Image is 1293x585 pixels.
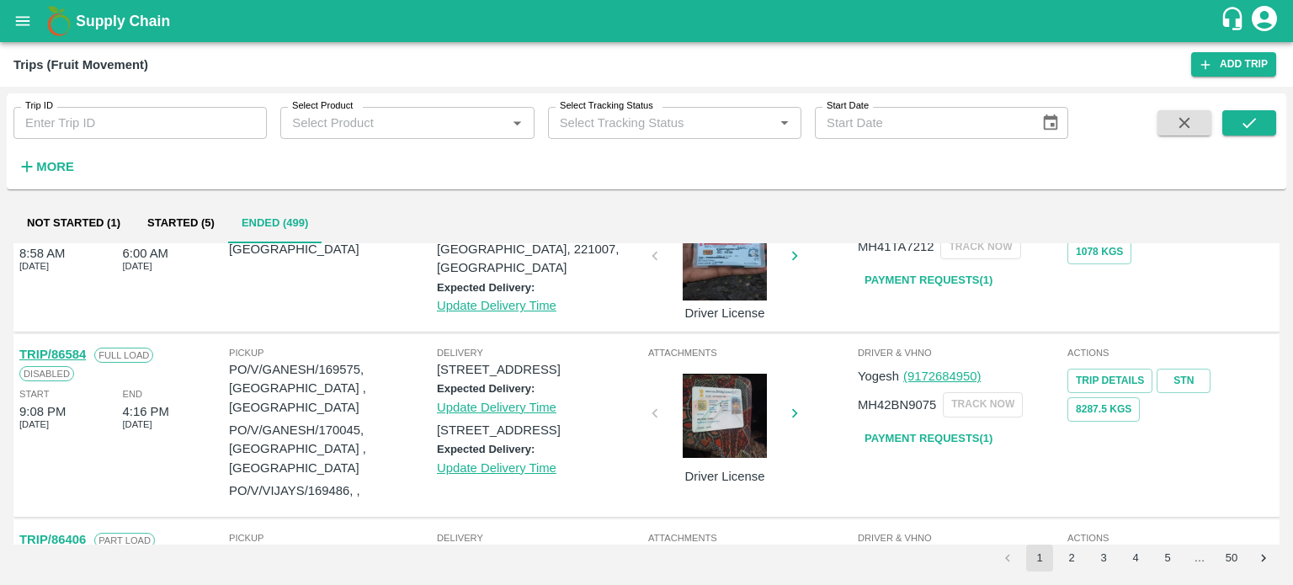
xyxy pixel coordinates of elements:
[228,203,322,243] button: Ended (499)
[123,402,169,421] div: 4:16 PM
[94,533,155,548] span: Part Load
[1067,530,1274,545] span: Actions
[858,370,899,383] span: Yogesh
[76,13,170,29] b: Supply Chain
[13,107,267,139] input: Enter Trip ID
[648,345,854,360] span: Attachments
[858,266,999,295] a: Payment Requests(1)
[19,402,66,421] div: 9:08 PM
[19,533,86,546] a: TRIP/86406
[1191,52,1276,77] a: Add Trip
[1035,107,1067,139] button: Choose date
[662,304,788,322] p: Driver License
[1090,545,1117,572] button: Go to page 3
[36,160,74,173] strong: More
[1026,545,1053,572] button: page 1
[13,54,148,76] div: Trips (Fruit Movement)
[1218,545,1245,572] button: Go to page 50
[437,421,645,439] p: [STREET_ADDRESS]
[19,366,74,381] span: Disabled
[1249,3,1280,39] div: account of current user
[858,530,1064,545] span: Driver & VHNo
[1220,6,1249,36] div: customer-support
[1058,545,1085,572] button: Go to page 2
[285,112,501,134] input: Select Product
[1157,369,1211,393] a: STN
[506,112,528,134] button: Open
[42,4,76,38] img: logo
[229,360,437,417] p: PO/V/GANESH/169575, [GEOGRAPHIC_DATA] , [GEOGRAPHIC_DATA]
[437,345,645,360] span: Delivery
[560,99,653,113] label: Select Tracking Status
[19,417,49,432] span: [DATE]
[1067,369,1152,393] a: Trip Details
[13,203,134,243] button: Not Started (1)
[19,244,65,263] div: 8:58 AM
[229,345,437,360] span: Pickup
[19,348,86,361] a: TRIP/86584
[292,99,353,113] label: Select Product
[992,545,1280,572] nav: pagination navigation
[25,99,53,113] label: Trip ID
[437,299,556,312] a: Update Delivery Time
[123,386,143,402] span: End
[662,467,788,486] p: Driver License
[437,281,535,294] label: Expected Delivery:
[858,396,936,414] p: MH42BN9075
[1067,397,1140,422] button: 8287.5 Kgs
[437,401,556,414] a: Update Delivery Time
[827,99,869,113] label: Start Date
[815,107,1028,139] input: Start Date
[229,481,437,500] p: PO/V/VIJAYS/169486, ,
[134,203,228,243] button: Started (5)
[1186,550,1213,566] div: …
[19,386,49,402] span: Start
[123,244,168,263] div: 6:00 AM
[553,112,747,134] input: Select Tracking Status
[123,258,152,274] span: [DATE]
[229,421,437,477] p: PO/V/GANESH/170045, [GEOGRAPHIC_DATA] , [GEOGRAPHIC_DATA]
[858,345,1064,360] span: Driver & VHNo
[437,461,556,475] a: Update Delivery Time
[437,382,535,395] label: Expected Delivery:
[1067,240,1131,264] button: 1078 Kgs
[3,2,42,40] button: open drawer
[19,258,49,274] span: [DATE]
[437,360,645,379] p: [STREET_ADDRESS]
[1122,545,1149,572] button: Go to page 4
[858,237,934,256] p: MH41TA7212
[123,417,152,432] span: [DATE]
[774,112,795,134] button: Open
[648,530,854,545] span: Attachments
[76,9,1220,33] a: Supply Chain
[13,152,78,181] button: More
[1154,545,1181,572] button: Go to page 5
[1250,545,1277,572] button: Go to next page
[903,370,981,383] a: (9172684950)
[94,348,153,363] span: Full Load
[858,424,999,454] a: Payment Requests(1)
[229,530,437,545] span: Pickup
[437,530,645,545] span: Delivery
[1067,345,1274,360] span: Actions
[437,443,535,455] label: Expected Delivery:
